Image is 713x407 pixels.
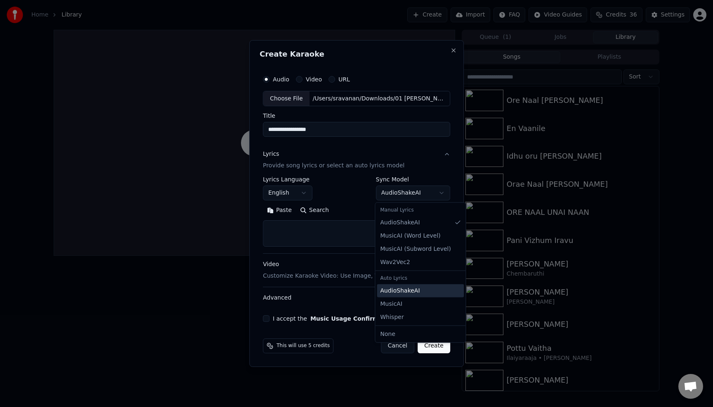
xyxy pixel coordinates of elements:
[380,218,420,226] span: AudioShakeAI
[377,272,464,284] div: Auto Lyrics
[380,258,410,266] span: Wav2Vec2
[380,286,420,295] span: AudioShakeAI
[380,245,451,253] span: MusicAI ( Subword Level )
[380,231,441,240] span: MusicAI ( Word Level )
[377,205,464,216] div: Manual Lyrics
[380,300,403,308] span: MusicAI
[380,330,396,338] span: None
[380,313,404,321] span: Whisper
